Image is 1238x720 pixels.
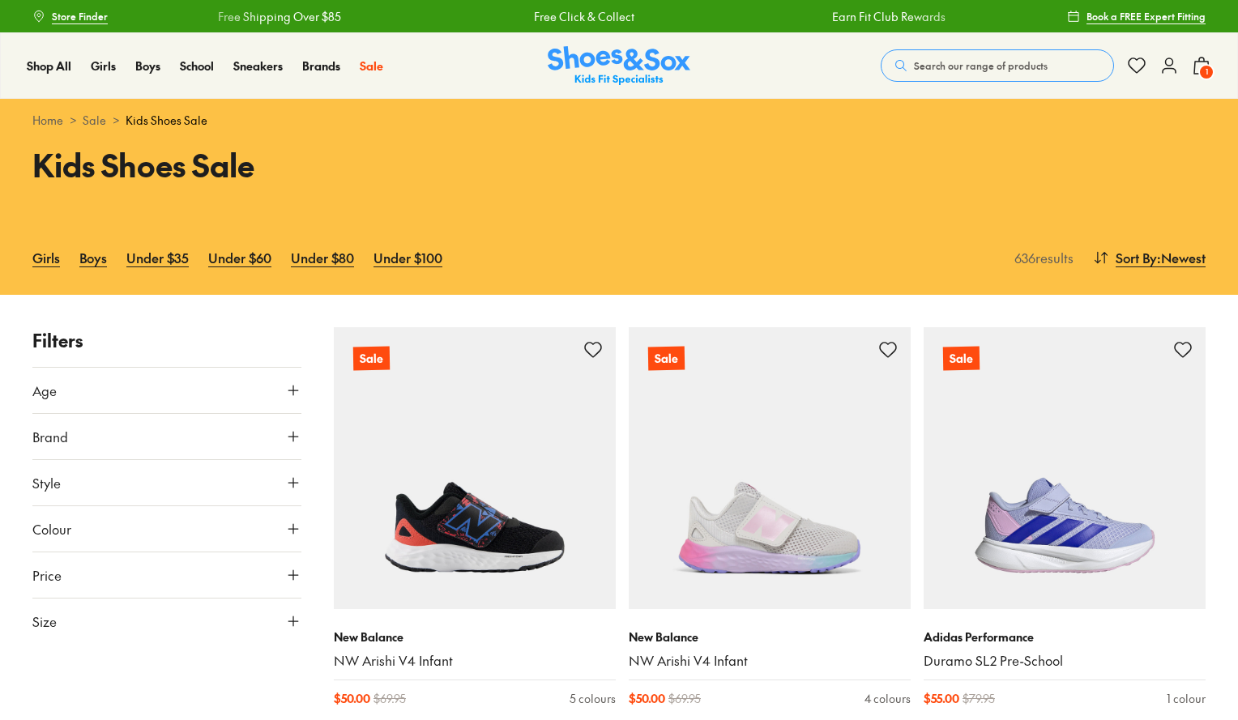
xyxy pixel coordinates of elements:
[233,58,283,74] span: Sneakers
[27,58,71,74] span: Shop All
[334,327,616,609] a: Sale
[668,690,701,707] span: $ 69.95
[1192,48,1211,83] button: 1
[32,473,61,492] span: Style
[32,565,62,585] span: Price
[32,611,57,631] span: Size
[135,58,160,75] a: Boys
[1116,248,1157,267] span: Sort By
[180,58,214,74] span: School
[1093,240,1206,275] button: Sort By:Newest
[864,690,911,707] div: 4 colours
[629,690,665,707] span: $ 50.00
[27,58,71,75] a: Shop All
[528,8,629,25] a: Free Click & Collect
[1067,2,1206,31] a: Book a FREE Expert Fitting
[91,58,116,75] a: Girls
[334,690,370,707] span: $ 50.00
[360,58,383,74] span: Sale
[914,58,1048,73] span: Search our range of products
[32,381,57,400] span: Age
[32,552,301,598] button: Price
[83,112,106,129] a: Sale
[1198,64,1215,80] span: 1
[302,58,340,75] a: Brands
[208,240,271,275] a: Under $60
[32,599,301,644] button: Size
[1008,248,1074,267] p: 636 results
[648,347,685,371] p: Sale
[32,112,1206,129] div: > >
[233,58,283,75] a: Sneakers
[629,628,911,645] p: New Balance
[32,327,301,354] p: Filters
[963,690,995,707] span: $ 79.95
[91,58,116,74] span: Girls
[629,652,911,670] a: NW Arishi V4 Infant
[52,9,108,23] span: Store Finder
[881,49,1114,82] button: Search our range of products
[353,347,390,371] p: Sale
[374,240,442,275] a: Under $100
[291,240,354,275] a: Under $80
[79,240,107,275] a: Boys
[32,112,63,129] a: Home
[135,58,160,74] span: Boys
[548,46,690,86] img: SNS_Logo_Responsive.svg
[826,8,940,25] a: Earn Fit Club Rewards
[32,240,60,275] a: Girls
[334,652,616,670] a: NW Arishi V4 Infant
[302,58,340,74] span: Brands
[32,414,301,459] button: Brand
[126,112,207,129] span: Kids Shoes Sale
[334,628,616,645] p: New Balance
[924,652,1206,670] a: Duramo SL2 Pre-School
[32,427,68,446] span: Brand
[924,327,1206,609] a: Sale
[32,2,108,31] a: Store Finder
[943,347,980,371] p: Sale
[629,327,911,609] a: Sale
[570,690,616,707] div: 5 colours
[32,506,301,552] button: Colour
[180,58,214,75] a: School
[212,8,335,25] a: Free Shipping Over $85
[924,628,1206,645] p: Adidas Performance
[32,142,600,188] h1: Kids Shoes Sale
[548,46,690,86] a: Shoes & Sox
[32,519,71,539] span: Colour
[32,460,301,505] button: Style
[1086,9,1206,23] span: Book a FREE Expert Fitting
[924,690,959,707] span: $ 55.00
[126,240,189,275] a: Under $35
[360,58,383,75] a: Sale
[374,690,406,707] span: $ 69.95
[1167,690,1206,707] div: 1 colour
[1157,248,1206,267] span: : Newest
[32,368,301,413] button: Age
